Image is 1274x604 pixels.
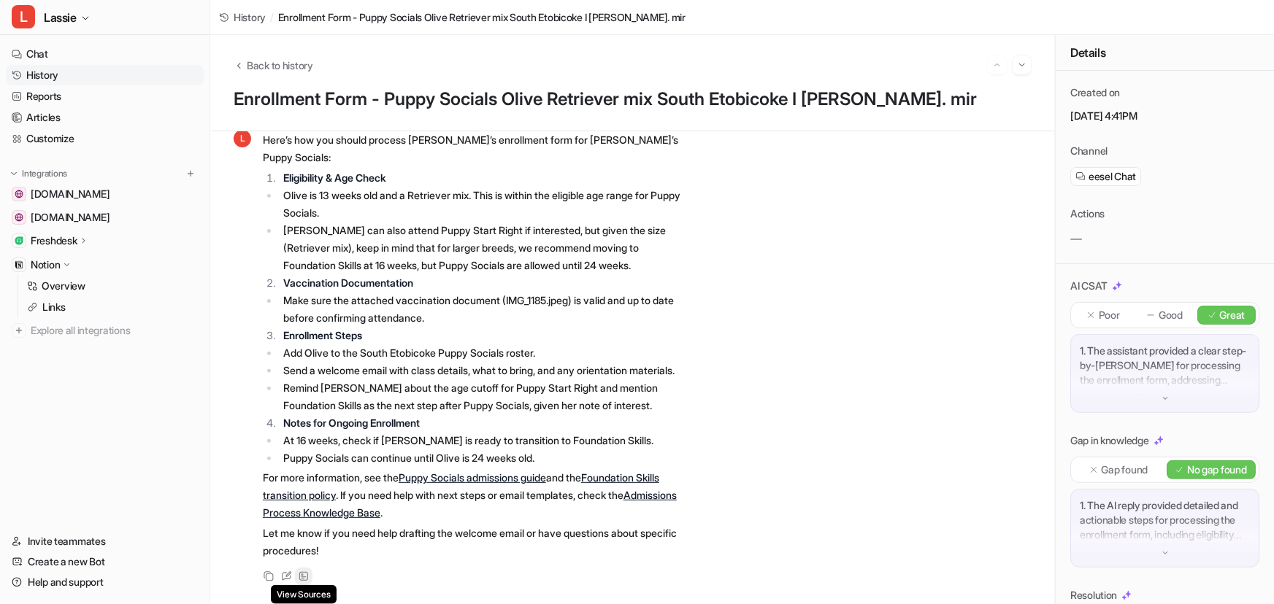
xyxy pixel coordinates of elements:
p: Created on [1070,85,1120,100]
strong: Eligibility & Age Check [283,171,386,184]
li: Remind [PERSON_NAME] about the age cutoff for Puppy Start Right and mention Foundation Skills as ... [279,379,690,414]
img: Freshdesk [15,236,23,245]
p: Here’s how you should process [PERSON_NAME]’s enrollment form for [PERSON_NAME]’s Puppy Socials: [263,131,690,166]
button: Go to next session [1013,55,1032,74]
li: Make sure the attached vaccination document (IMG_1185.jpeg) is valid and up to date before confir... [279,292,690,327]
a: Create a new Bot [6,551,204,572]
a: www.whenhoundsfly.com[DOMAIN_NAME] [6,184,204,204]
p: Gap in knowledge [1070,433,1149,448]
span: L [234,130,251,147]
span: / [270,9,274,25]
strong: Vaccination Documentation [283,276,413,289]
img: eeselChat [1075,171,1086,182]
p: Gap found [1102,462,1148,477]
img: Next session [1017,58,1027,71]
p: 1. The assistant provided a clear step-by-[PERSON_NAME] for processing the enrollment form, addre... [1080,344,1250,387]
p: Freshdesk [31,233,77,248]
span: Back to history [247,58,313,73]
h1: Enrollment Form - Puppy Socials Olive Retriever mix South Etobicoke I [PERSON_NAME]. mir [234,89,1032,110]
p: For more information, see the and the . If you need help with next steps or email templates, chec... [263,469,690,522]
li: Add Olive to the South Etobicoke Puppy Socials roster. [279,344,690,362]
img: www.whenhoundsfly.com [15,190,23,198]
a: Articles [6,107,204,128]
img: expand menu [9,169,19,179]
a: Overview [21,276,204,296]
a: Invite teammates [6,531,204,551]
span: Explore all integrations [31,319,198,342]
button: Back to history [234,58,313,73]
p: Great [1220,308,1246,322]
a: online.whenhoundsfly.com[DOMAIN_NAME] [6,207,204,228]
a: Explore all integrations [6,320,204,341]
a: History [6,65,204,85]
p: Poor [1099,308,1120,322]
p: AI CSAT [1070,279,1108,293]
li: Olive is 13 weeks old and a Retriever mix. This is within the eligible age range for Puppy Socials. [279,187,690,222]
p: [DATE] 4:41PM [1070,109,1259,123]
p: Integrations [22,168,67,179]
p: Actions [1070,206,1105,221]
li: Puppy Socials can continue until Olive is 24 weeks old. [279,449,690,467]
img: down-arrow [1160,393,1170,403]
li: Send a welcome email with class details, what to bring, and any orientation materials. [279,362,690,379]
img: online.whenhoundsfly.com [15,213,23,222]
span: L [12,5,35,28]
span: [DOMAIN_NAME] [31,187,110,201]
span: Lassie [44,7,77,28]
img: Previous session [992,58,1002,71]
p: 1. The AI reply provided detailed and actionable steps for processing the enrollment form, includ... [1080,498,1250,542]
p: Overview [42,279,85,293]
img: down-arrow [1160,548,1170,558]
p: Let me know if you need help drafting the welcome email or have questions about specific procedures! [263,524,690,560]
span: eesel Chat [1089,169,1136,184]
a: Help and support [6,572,204,592]
a: Links [21,297,204,317]
li: [PERSON_NAME] can also attend Puppy Start Right if interested, but given the size (Retriever mix)... [279,222,690,274]
a: Reports [6,86,204,107]
span: [DOMAIN_NAME] [31,210,110,225]
p: Channel [1070,144,1108,158]
p: No gap found [1187,462,1247,477]
a: eesel Chat [1075,169,1136,184]
span: History [234,9,266,25]
div: Details [1056,35,1274,71]
button: Integrations [6,166,72,181]
img: explore all integrations [12,323,26,338]
a: Chat [6,44,204,64]
img: Notion [15,260,23,269]
a: History [219,9,266,25]
p: Resolution [1070,588,1117,603]
p: Notion [31,258,60,272]
strong: Enrollment Steps [283,329,362,341]
img: menu_add.svg [185,169,196,179]
span: View Sources [271,585,336,604]
p: Good [1159,308,1183,322]
p: Links [42,300,66,314]
strong: Notes for Ongoing Enrollment [283,417,420,429]
button: Go to previous session [988,55,1007,74]
span: Enrollment Form - Puppy Socials Olive Retriever mix South Etobicoke I [PERSON_NAME]. mir [278,9,686,25]
a: Customize [6,128,204,149]
a: Puppy Socials admissions guide [399,471,546,484]
li: At 16 weeks, check if [PERSON_NAME] is ready to transition to Foundation Skills. [279,432,690,449]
